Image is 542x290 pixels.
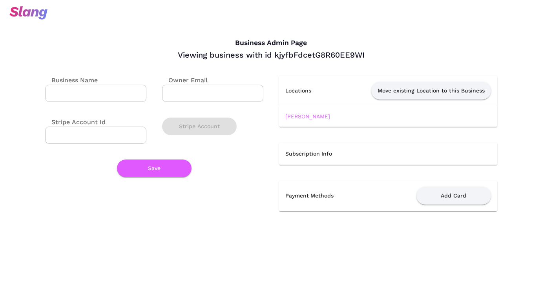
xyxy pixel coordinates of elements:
[45,39,497,47] h4: Business Admin Page
[45,76,98,85] label: Business Name
[416,192,491,198] a: Add Card
[416,187,491,205] button: Add Card
[162,123,237,129] a: Stripe Account
[45,118,106,127] label: Stripe Account Id
[117,159,192,177] button: Save
[9,6,47,20] img: svg+xml;base64,PHN2ZyB3aWR0aD0iOTciIGhlaWdodD0iMzQiIHZpZXdCb3g9IjAgMCA5NyAzNCIgZmlsbD0ibm9uZSIgeG...
[279,181,369,211] th: Payment Methods
[162,76,208,85] label: Owner Email
[371,82,491,100] button: Move existing Location to this Business
[279,143,497,165] th: Subscription Info
[285,113,330,120] a: [PERSON_NAME]
[45,50,497,60] div: Viewing business with id kjyfbFdcetG8R60EE9WI
[279,76,328,106] th: Locations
